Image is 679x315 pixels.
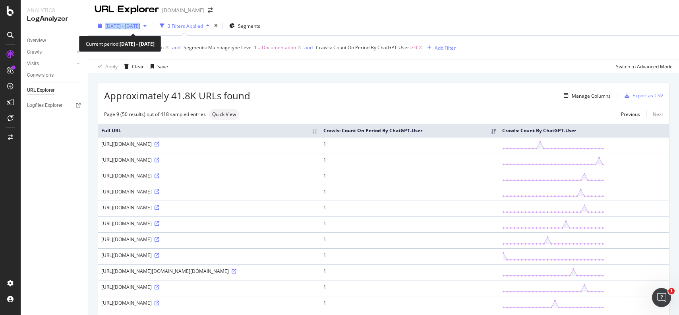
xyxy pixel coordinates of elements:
td: 1 [320,296,499,312]
button: and [172,44,180,51]
span: Segments: Mainpagetype Level 1 [184,44,257,51]
div: Clear [132,63,144,70]
button: Clear [121,60,144,73]
div: URL Explorer [95,3,159,16]
div: arrow-right-arrow-left [208,8,213,13]
div: [URL][DOMAIN_NAME] [101,188,317,195]
button: 3 Filters Applied [157,19,213,32]
div: Apply [105,63,118,70]
span: Quick View [212,112,236,117]
span: Documentation [262,42,296,53]
td: 1 [320,232,499,248]
div: Overview [27,37,46,45]
a: Conversions [27,71,82,79]
button: Export as CSV [621,89,663,102]
button: Switch to Advanced Mode [613,60,673,73]
div: Export as CSV [633,92,663,99]
div: [URL][DOMAIN_NAME] [101,141,317,147]
td: 1 [320,137,499,153]
div: Logfiles Explorer [27,101,62,110]
div: Analytics [27,6,81,14]
a: Previous [615,108,646,120]
td: 1 [320,248,499,264]
button: Add Filter [424,43,456,52]
button: [DATE] - [DATE] [95,19,150,32]
div: Visits [27,60,39,68]
div: Conversions [27,71,54,79]
span: [DATE] - [DATE] [105,23,140,29]
a: Crawls [27,48,74,56]
div: [URL][DOMAIN_NAME] [101,300,317,306]
iframe: Intercom live chat [652,288,671,307]
span: = [258,44,261,51]
td: 1 [320,264,499,280]
div: [URL][DOMAIN_NAME] [101,252,317,259]
th: Full URL: activate to sort column ascending [98,124,320,137]
div: [URL][DOMAIN_NAME] [101,157,317,163]
td: 1 [320,153,499,169]
div: Crawls [27,48,42,56]
span: Approximately 41.8K URLs found [104,89,250,102]
button: Segments [226,19,263,32]
div: Page 9 (50 results) out of 418 sampled entries [104,111,206,118]
div: [DOMAIN_NAME] [162,6,205,14]
button: Save [147,60,168,73]
b: [DATE] - [DATE] [120,41,155,47]
div: [URL][DOMAIN_NAME] [101,172,317,179]
span: Crawls: Count On Period By ChatGPT-User [316,44,409,51]
div: Switch to Advanced Mode [616,63,673,70]
button: and [304,44,313,51]
button: Apply [95,60,118,73]
div: URL Explorer [27,86,54,95]
div: [URL][DOMAIN_NAME][DOMAIN_NAME][DOMAIN_NAME] [101,268,317,274]
div: Add Filter [435,44,456,51]
th: Crawls: Count On Period By ChatGPT-User: activate to sort column ascending [320,124,499,137]
td: 1 [320,216,499,232]
a: Overview [27,37,82,45]
div: Current period: [86,39,155,48]
td: 1 [320,201,499,216]
a: URL Explorer [27,86,82,95]
button: Manage Columns [561,91,611,100]
div: [URL][DOMAIN_NAME] [101,236,317,243]
div: neutral label [209,109,239,120]
a: Logfiles Explorer [27,101,82,110]
div: [URL][DOMAIN_NAME] [101,220,317,227]
div: Save [157,63,168,70]
span: 0 [414,42,417,53]
div: [URL][DOMAIN_NAME] [101,204,317,211]
td: 1 [320,169,499,185]
a: Visits [27,60,74,68]
span: Segments [238,23,260,29]
span: 1 [668,288,675,294]
div: Manage Columns [572,93,611,99]
div: LogAnalyzer [27,14,81,23]
div: 3 Filters Applied [168,23,203,29]
span: > [410,44,413,51]
td: 1 [320,185,499,201]
th: Crawls: Count By ChatGPT-User [499,124,669,137]
div: times [213,22,219,30]
td: 1 [320,280,499,296]
div: [URL][DOMAIN_NAME] [101,284,317,290]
